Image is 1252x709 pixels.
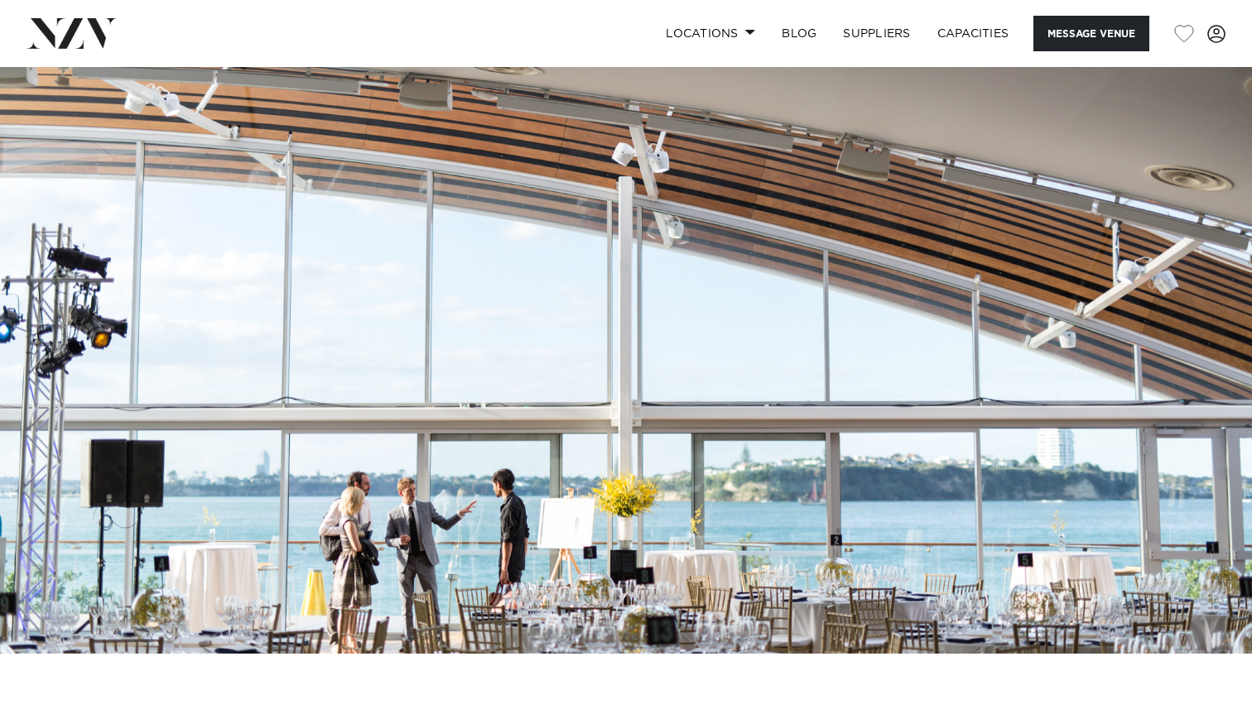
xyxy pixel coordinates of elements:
img: nzv-logo.png [26,18,117,48]
a: BLOG [768,16,830,51]
button: Message Venue [1033,16,1149,51]
a: SUPPLIERS [830,16,923,51]
a: Capacities [924,16,1023,51]
a: Locations [652,16,768,51]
